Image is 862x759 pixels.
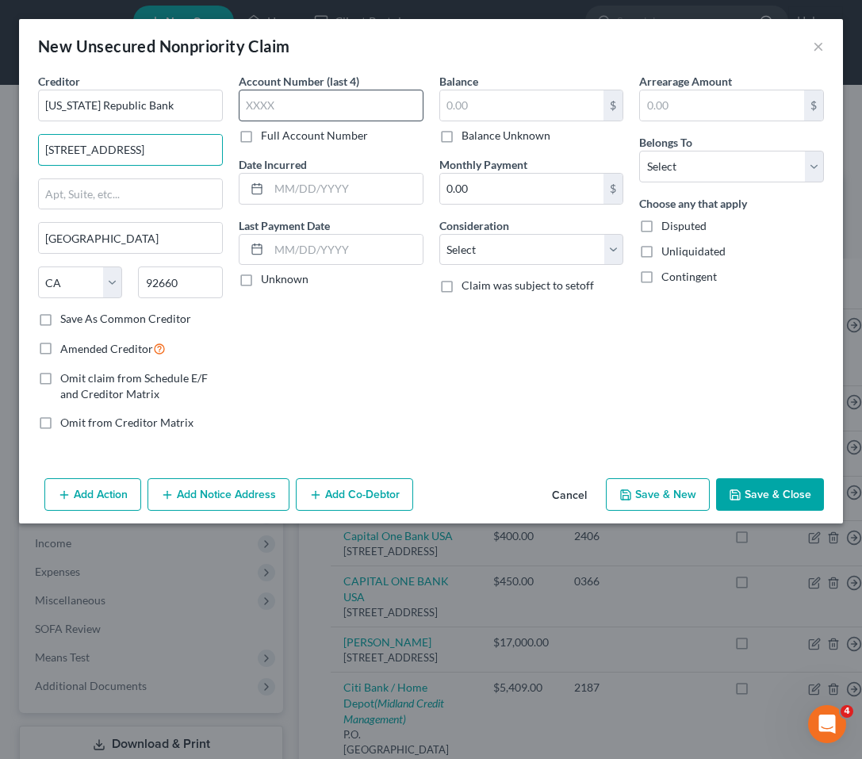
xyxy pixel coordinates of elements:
[33,308,265,324] div: We typically reply in a few hours
[261,128,368,144] label: Full Account Number
[639,195,747,212] label: Choose any that apply
[33,397,266,414] div: Attorney's Disclosure of Compensation
[440,174,604,204] input: 0.00
[813,36,824,56] button: ×
[60,371,208,401] span: Omit claim from Schedule E/F and Creditor Matrix
[23,466,294,496] div: Amendments
[32,113,285,140] p: Hi there!
[17,210,301,269] div: Profile image for LindseyHi again! It doesn't look like we have a full webinar dedicated to post ...
[60,342,153,355] span: Amended Creditor
[170,25,201,57] img: Profile image for Lindsey
[841,705,853,718] span: 4
[33,224,64,255] img: Profile image for Lindsey
[239,73,359,90] label: Account Number (last 4)
[23,353,294,385] button: Search for help
[32,34,138,51] img: logo
[603,90,623,121] div: $
[462,128,550,144] label: Balance Unknown
[147,478,289,512] button: Add Notice Address
[38,35,289,57] div: New Unsecured Nonpriority Claim
[33,200,285,217] div: Recent message
[23,420,294,466] div: Statement of Financial Affairs - Payments Made in the Last 90 days
[440,90,604,121] input: 0.00
[661,219,707,232] span: Disputed
[269,174,423,204] input: MM/DD/YYYY
[23,391,294,420] div: Attorney's Disclosure of Compensation
[539,480,600,512] button: Cancel
[639,73,732,90] label: Arrearage Amount
[261,271,308,287] label: Unknown
[639,136,692,149] span: Belongs To
[212,495,317,558] button: Help
[716,478,824,512] button: Save & Close
[39,223,222,253] input: Enter city...
[71,240,163,256] div: [PERSON_NAME]
[33,473,266,489] div: Amendments
[804,90,823,121] div: $
[439,73,478,90] label: Balance
[439,217,509,234] label: Consideration
[606,478,710,512] button: Save & New
[273,25,301,54] div: Close
[60,416,193,429] span: Omit from Creditor Matrix
[16,186,301,270] div: Recent messageProfile image for LindseyHi again! It doesn't look like we have a full webinar dedi...
[251,535,277,546] span: Help
[16,278,301,338] div: Send us a messageWe typically reply in a few hours
[38,75,80,88] span: Creditor
[39,135,222,165] input: Enter address...
[35,535,71,546] span: Home
[32,140,285,167] p: How can we help?
[439,156,527,173] label: Monthly Payment
[200,25,232,57] img: Profile image for James
[39,179,222,209] input: Apt, Suite, etc...
[166,240,211,256] div: • 3h ago
[296,478,413,512] button: Add Co-Debtor
[33,361,128,378] span: Search for help
[33,291,265,308] div: Send us a message
[239,90,423,121] input: XXXX
[105,495,211,558] button: Messages
[239,156,307,173] label: Date Incurred
[808,705,846,743] iframe: Intercom live chat
[640,90,804,121] input: 0.00
[132,535,186,546] span: Messages
[462,278,594,292] span: Claim was subject to setoff
[269,235,423,265] input: MM/DD/YYYY
[661,270,717,283] span: Contingent
[60,311,191,327] label: Save As Common Creditor
[138,266,222,298] input: Enter zip...
[38,90,223,121] input: Search creditor by name...
[33,427,266,460] div: Statement of Financial Affairs - Payments Made in the Last 90 days
[230,25,262,57] img: Profile image for Emma
[603,174,623,204] div: $
[661,244,726,258] span: Unliquidated
[44,478,141,512] button: Add Action
[239,217,330,234] label: Last Payment Date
